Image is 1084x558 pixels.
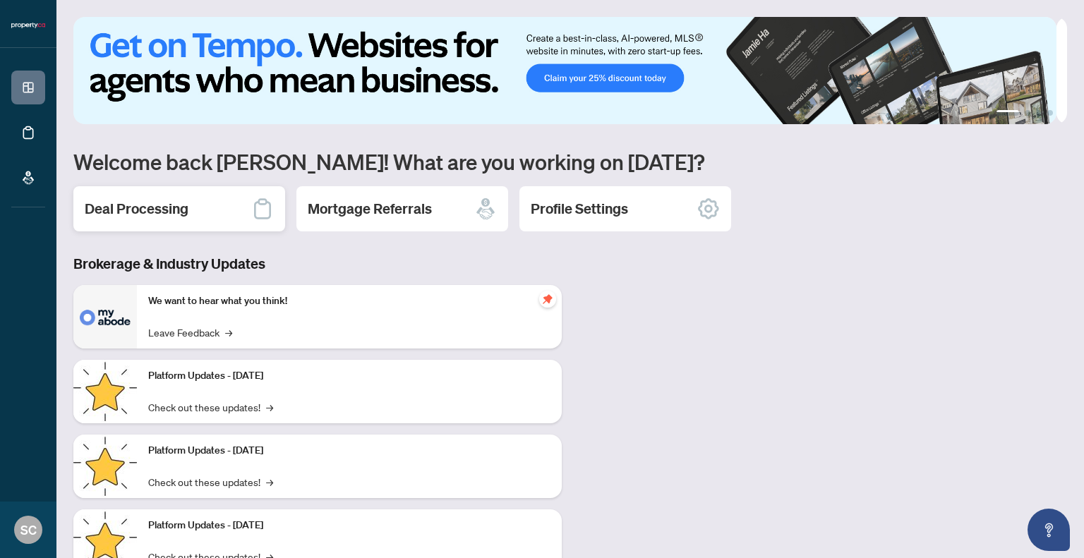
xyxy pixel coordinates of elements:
[85,199,188,219] h2: Deal Processing
[996,110,1019,116] button: 1
[148,325,232,340] a: Leave Feedback→
[148,399,273,415] a: Check out these updates!→
[225,325,232,340] span: →
[1036,110,1042,116] button: 3
[11,21,45,30] img: logo
[308,199,432,219] h2: Mortgage Referrals
[1047,110,1053,116] button: 4
[73,254,562,274] h3: Brokerage & Industry Updates
[73,435,137,498] img: Platform Updates - July 8, 2025
[266,474,273,490] span: →
[531,199,628,219] h2: Profile Settings
[148,474,273,490] a: Check out these updates!→
[148,368,550,384] p: Platform Updates - [DATE]
[20,520,37,540] span: SC
[266,399,273,415] span: →
[148,293,550,309] p: We want to hear what you think!
[73,360,137,423] img: Platform Updates - July 21, 2025
[1025,110,1030,116] button: 2
[148,443,550,459] p: Platform Updates - [DATE]
[73,148,1067,175] h1: Welcome back [PERSON_NAME]! What are you working on [DATE]?
[1028,509,1070,551] button: Open asap
[73,285,137,348] img: We want to hear what you think!
[539,291,556,308] span: pushpin
[73,17,1056,124] img: Slide 0
[148,518,550,533] p: Platform Updates - [DATE]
